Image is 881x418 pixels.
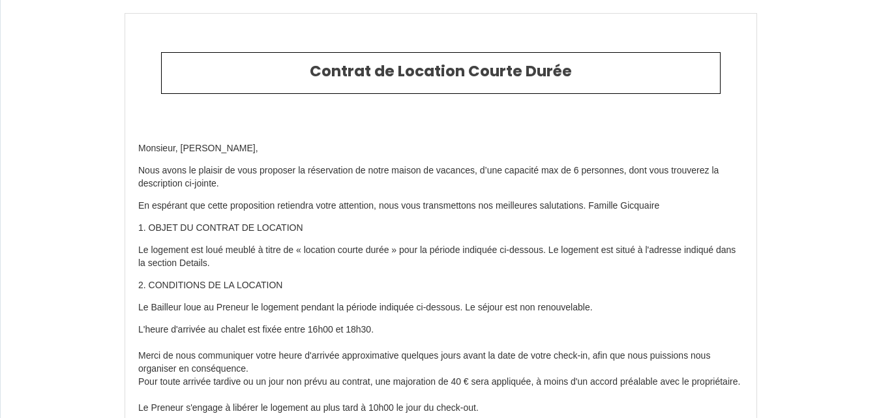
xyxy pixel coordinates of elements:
[138,323,743,415] p: L'heure d'arrivée au chalet est fixée entre 16h00 et 18h30. Merci de nous communiquer votre heure...
[138,244,743,270] p: Le logement est loué meublé à titre de « location courte durée » pour la période indiquée ci-dess...
[172,63,710,81] h2: Contrat de Location Courte Durée
[138,280,282,290] span: 2. CONDITIONS DE LA LOCATION
[138,301,743,314] p: Le Bailleur loue au Preneur le logement pendant la période indiquée ci-dessous. Le séjour est non...
[138,142,743,155] p: Monsieur, [PERSON_NAME],
[138,222,743,235] p: 1. OBJET DU CONTRAT DE LOCATION
[138,200,743,213] p: En espérant que cette proposition retiendra votre attention, nous vous transmettons nos meilleure...
[138,164,743,190] p: Nous avons le plaisir de vous proposer la réservation de notre maison de vacances, d’une capacité...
